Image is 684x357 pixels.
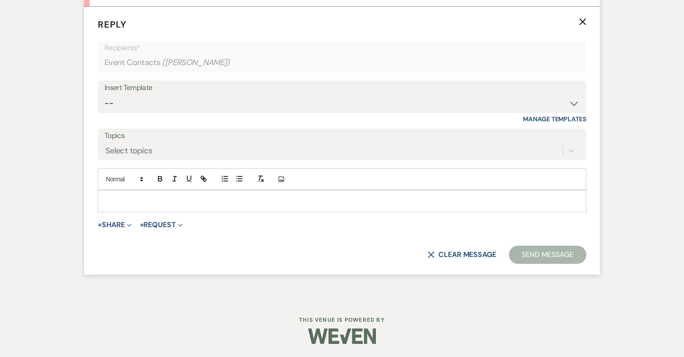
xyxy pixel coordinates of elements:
[98,221,102,228] span: +
[308,320,376,352] img: Weven Logo
[162,57,230,69] span: ( [PERSON_NAME] )
[427,251,496,258] button: Clear message
[98,19,127,30] span: Reply
[140,221,183,228] button: Request
[509,246,586,264] button: Send Message
[104,81,579,95] div: Insert Template
[98,221,132,228] button: Share
[523,115,586,123] a: Manage Templates
[104,42,579,54] p: Recipients*
[105,145,152,157] div: Select topics
[104,129,579,143] label: Topics
[104,54,579,71] div: Event Contacts
[140,221,144,228] span: +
